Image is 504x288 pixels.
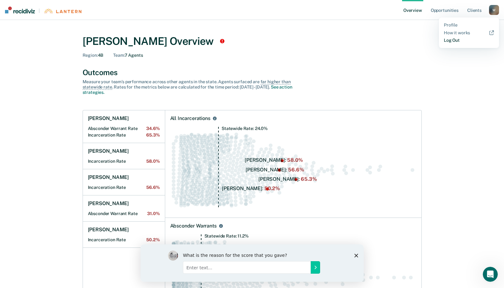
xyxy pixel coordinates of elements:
[88,174,129,180] h1: [PERSON_NAME]
[83,35,422,48] div: [PERSON_NAME] Overview
[88,227,129,233] h1: [PERSON_NAME]
[170,223,217,229] div: Absconder Warrants
[146,237,160,242] span: 50.2%
[83,195,165,222] a: [PERSON_NAME]Absconder Warrant Rate31.0%
[218,223,224,229] button: Absconder Warrants
[83,79,301,95] div: Measure your team’s performance across other agent s in the state. Agent s surfaced are . Rates f...
[444,38,494,43] a: Log Out
[219,38,225,44] div: Tooltip anchor
[83,79,291,90] span: far higher than statewide rate
[146,185,160,190] span: 56.6%
[88,237,160,242] h2: Incarceration Rate
[83,169,165,195] a: [PERSON_NAME]Incarceration Rate56.6%
[146,159,160,164] span: 58.0%
[444,30,494,36] a: How it works
[170,127,416,213] div: Swarm plot of all incarceration rates in the state for ALL caseloads, highlighting values of 58.0...
[146,132,160,138] span: 65.3%
[44,9,81,13] img: Lantern
[483,267,498,282] iframe: Intercom live chat
[83,53,103,58] div: 4B
[88,126,160,131] h2: Absconder Warrant Rate
[83,68,422,77] div: Outcomes
[83,110,165,143] a: [PERSON_NAME]Absconder Warrant Rate34.6%Incarceration Rate65.3%
[444,22,494,28] a: Profile
[170,115,210,122] div: All Incarcerations
[113,53,124,58] span: Team :
[83,53,98,58] span: Region :
[5,7,81,13] a: |
[88,148,129,154] h1: [PERSON_NAME]
[141,244,364,282] iframe: Survey by Kim from Recidiviz
[212,115,218,122] button: All Incarcerations
[88,132,160,138] h2: Incarceration Rate
[83,222,165,248] a: [PERSON_NAME]Incarceration Rate50.2%
[489,5,499,15] button: W
[221,126,267,131] tspan: Statewide Rate: 24.0%
[35,8,44,13] span: |
[83,143,165,169] a: [PERSON_NAME]Incarceration Rate58.0%
[147,211,160,216] span: 31.0%
[88,159,160,164] h2: Incarceration Rate
[113,53,143,58] div: 7 Agents
[146,126,160,131] span: 34.6%
[88,200,129,207] h1: [PERSON_NAME]
[83,84,292,95] a: See action strategies.
[88,115,129,122] h1: [PERSON_NAME]
[204,233,248,238] tspan: Statewide Rate: 11.2%
[88,185,160,190] h2: Incarceration Rate
[5,7,35,13] img: Recidiviz
[88,211,160,216] h2: Absconder Warrant Rate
